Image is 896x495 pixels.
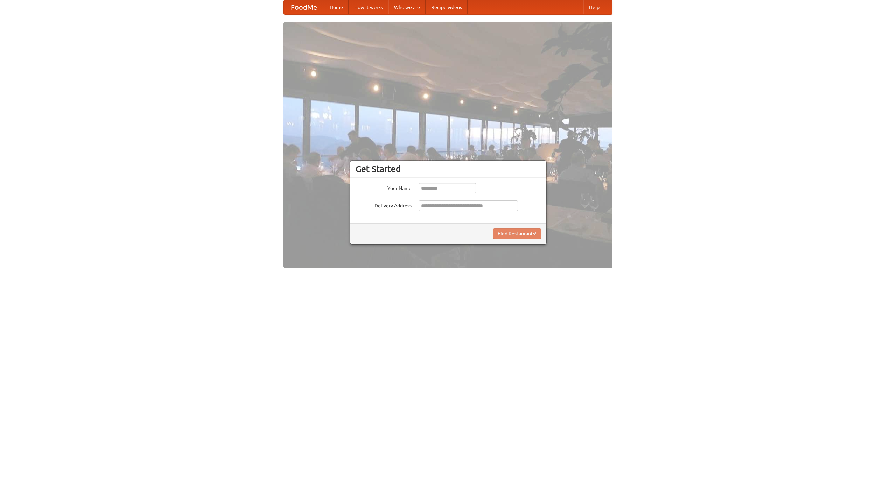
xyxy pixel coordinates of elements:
label: Your Name [356,183,412,192]
label: Delivery Address [356,200,412,209]
a: Home [324,0,349,14]
a: FoodMe [284,0,324,14]
a: Recipe videos [426,0,468,14]
button: Find Restaurants! [493,228,541,239]
h3: Get Started [356,164,541,174]
a: How it works [349,0,388,14]
a: Help [583,0,605,14]
a: Who we are [388,0,426,14]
